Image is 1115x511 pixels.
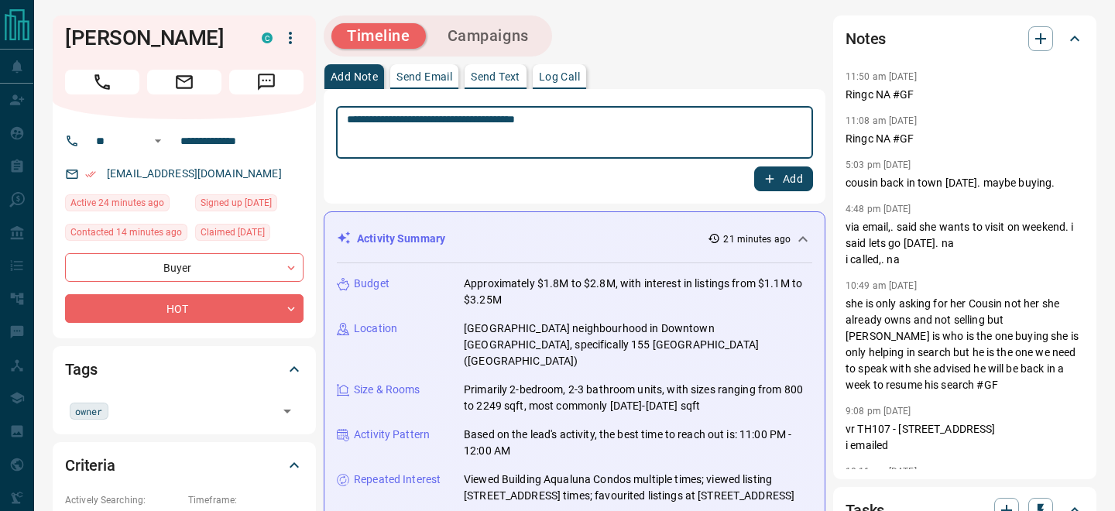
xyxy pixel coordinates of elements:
[464,321,812,369] p: [GEOGRAPHIC_DATA] neighbourhood in Downtown [GEOGRAPHIC_DATA], specifically 155 [GEOGRAPHIC_DATA]...
[229,70,304,94] span: Message
[70,195,164,211] span: Active 24 minutes ago
[846,406,911,417] p: 9:08 pm [DATE]
[354,427,430,443] p: Activity Pattern
[195,194,304,216] div: Tue Feb 26 2019
[846,115,917,126] p: 11:08 am [DATE]
[65,253,304,282] div: Buyer
[262,33,273,43] div: condos.ca
[65,351,304,388] div: Tags
[354,472,441,488] p: Repeated Interest
[331,71,378,82] p: Add Note
[75,403,103,419] span: owner
[846,71,917,82] p: 11:50 am [DATE]
[188,493,304,507] p: Timeframe:
[65,357,97,382] h2: Tags
[201,225,265,240] span: Claimed [DATE]
[464,427,812,459] p: Based on the lead's activity, the best time to reach out is: 11:00 PM - 12:00 AM
[65,453,115,478] h2: Criteria
[846,175,1084,191] p: cousin back in town [DATE]. maybe buying.
[195,224,304,245] div: Tue Feb 26 2019
[65,224,187,245] div: Tue Oct 14 2025
[846,20,1084,57] div: Notes
[846,466,917,477] p: 10:11 am [DATE]
[107,167,282,180] a: [EMAIL_ADDRESS][DOMAIN_NAME]
[846,421,1084,454] p: vr TH107 - [STREET_ADDRESS] i emailed
[147,70,221,94] span: Email
[846,87,1084,103] p: Ringc NA #GF
[201,195,272,211] span: Signed up [DATE]
[846,296,1084,393] p: she is only asking for her Cousin not her she already owns and not selling but [PERSON_NAME] is w...
[85,169,96,180] svg: Email Verified
[396,71,452,82] p: Send Email
[354,321,397,337] p: Location
[354,382,420,398] p: Size & Rooms
[846,219,1084,268] p: via email,. said she wants to visit on weekend. i said lets go [DATE]. na i called,. na
[357,231,445,247] p: Activity Summary
[65,493,180,507] p: Actively Searching:
[432,23,544,49] button: Campaigns
[846,159,911,170] p: 5:03 pm [DATE]
[846,280,917,291] p: 10:49 am [DATE]
[846,26,886,51] h2: Notes
[471,71,520,82] p: Send Text
[354,276,389,292] p: Budget
[464,276,812,308] p: Approximately $1.8M to $2.8M, with interest in listings from $1.1M to $3.25M
[846,204,911,214] p: 4:48 pm [DATE]
[65,194,187,216] div: Tue Oct 14 2025
[65,26,238,50] h1: [PERSON_NAME]
[276,400,298,422] button: Open
[331,23,426,49] button: Timeline
[337,225,812,253] div: Activity Summary21 minutes ago
[754,166,813,191] button: Add
[65,294,304,323] div: HOT
[65,447,304,484] div: Criteria
[464,382,812,414] p: Primarily 2-bedroom, 2-3 bathroom units, with sizes ranging from 800 to 2249 sqft, most commonly ...
[70,225,182,240] span: Contacted 14 minutes ago
[149,132,167,150] button: Open
[464,472,812,504] p: Viewed Building Aqualuna Condos multiple times; viewed listing [STREET_ADDRESS] times; favourited...
[539,71,580,82] p: Log Call
[65,70,139,94] span: Call
[723,232,791,246] p: 21 minutes ago
[846,131,1084,147] p: Ringc NA #GF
